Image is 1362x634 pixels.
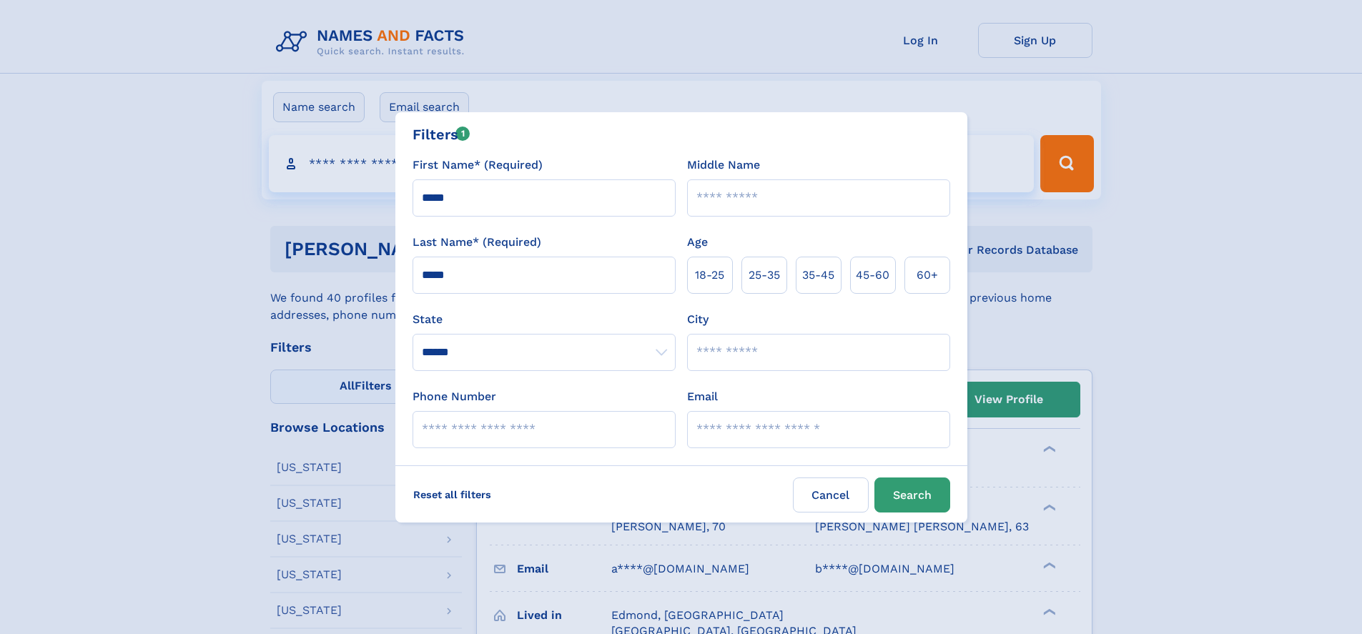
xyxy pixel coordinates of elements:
label: State [413,311,676,328]
label: Last Name* (Required) [413,234,541,251]
span: 45‑60 [856,267,889,284]
span: 35‑45 [802,267,834,284]
label: First Name* (Required) [413,157,543,174]
span: 25‑35 [749,267,780,284]
button: Search [874,477,950,512]
label: Age [687,234,708,251]
label: Email [687,388,718,405]
label: Phone Number [413,388,496,405]
span: 60+ [917,267,938,284]
label: City [687,311,709,328]
label: Middle Name [687,157,760,174]
div: Filters [413,124,470,145]
label: Cancel [793,477,869,512]
span: 18‑25 [695,267,724,284]
label: Reset all filters [404,477,500,512]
